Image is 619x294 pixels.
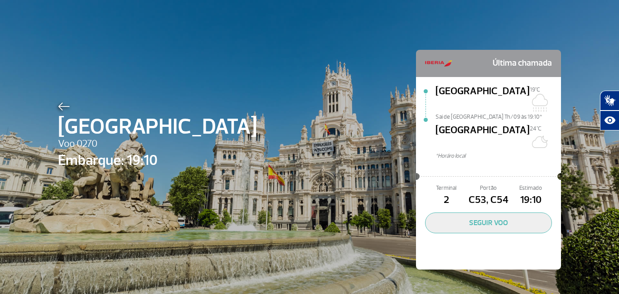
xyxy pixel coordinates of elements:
[600,91,619,111] button: Abrir tradutor de língua de sinais.
[58,136,257,152] span: Voo 0270
[493,54,552,72] span: Última chamada
[530,133,548,151] img: Céu limpo
[435,113,561,119] span: Sai de [GEOGRAPHIC_DATA] Th/09 às 19:10*
[58,111,257,143] span: [GEOGRAPHIC_DATA]
[425,212,552,233] button: SEGUIR VOO
[467,193,509,208] span: C53, C54
[467,184,509,193] span: Portão
[530,125,542,132] span: 24°C
[425,193,467,208] span: 2
[510,184,552,193] span: Estimado
[425,184,467,193] span: Terminal
[435,152,561,160] span: *Horáro local
[510,193,552,208] span: 19:10
[530,86,540,93] span: 19°C
[58,149,257,171] span: Embarque: 19:10
[530,94,548,112] img: Nublado
[600,91,619,130] div: Plugin de acessibilidade da Hand Talk.
[435,84,530,113] span: [GEOGRAPHIC_DATA]
[435,123,530,152] span: [GEOGRAPHIC_DATA]
[600,111,619,130] button: Abrir recursos assistivos.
